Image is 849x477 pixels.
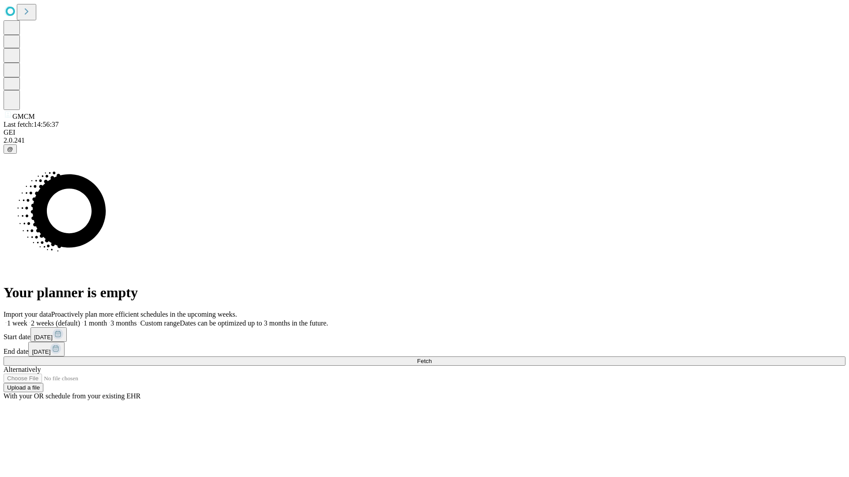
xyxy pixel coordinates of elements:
[417,358,432,364] span: Fetch
[4,136,845,144] div: 2.0.241
[7,319,27,327] span: 1 week
[4,129,845,136] div: GEI
[31,319,80,327] span: 2 weeks (default)
[51,310,237,318] span: Proactively plan more efficient schedules in the upcoming weeks.
[4,310,51,318] span: Import your data
[4,284,845,301] h1: Your planner is empty
[4,327,845,342] div: Start date
[4,121,59,128] span: Last fetch: 14:56:37
[12,113,35,120] span: GMCM
[28,342,65,356] button: [DATE]
[111,319,137,327] span: 3 months
[4,356,845,366] button: Fetch
[32,348,50,355] span: [DATE]
[4,366,41,373] span: Alternatively
[4,144,17,154] button: @
[34,334,53,341] span: [DATE]
[31,327,67,342] button: [DATE]
[7,146,13,152] span: @
[4,342,845,356] div: End date
[140,319,180,327] span: Custom range
[4,383,43,392] button: Upload a file
[4,392,141,400] span: With your OR schedule from your existing EHR
[84,319,107,327] span: 1 month
[180,319,328,327] span: Dates can be optimized up to 3 months in the future.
